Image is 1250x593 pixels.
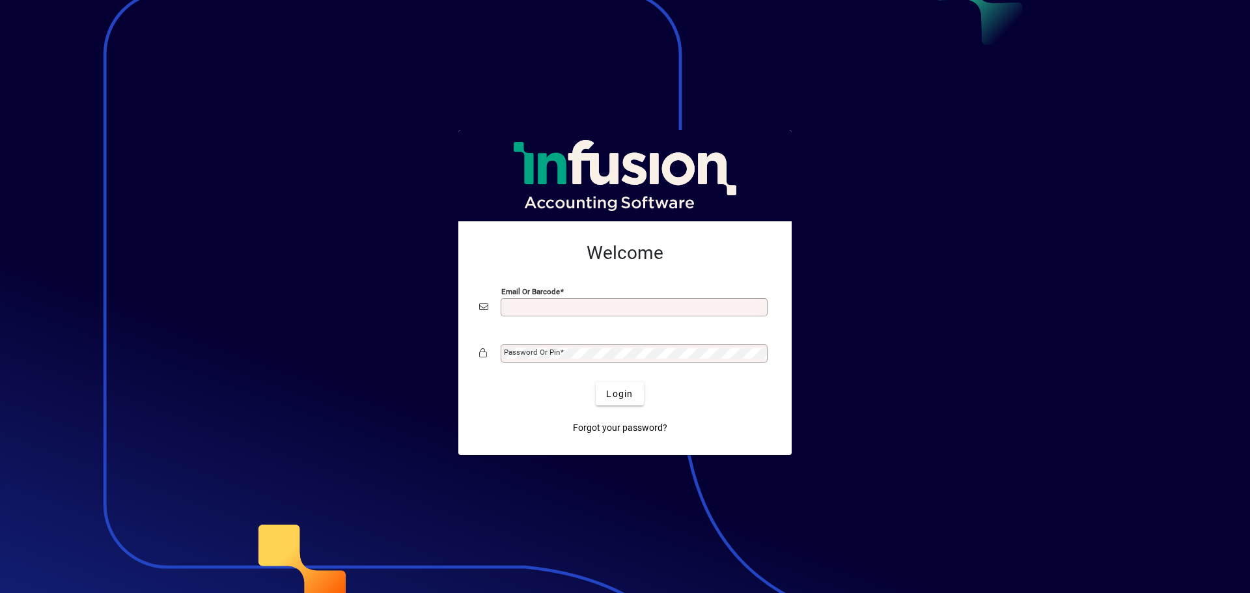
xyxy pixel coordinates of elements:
[573,421,667,435] span: Forgot your password?
[606,387,633,401] span: Login
[596,382,643,406] button: Login
[568,416,673,439] a: Forgot your password?
[504,348,560,357] mat-label: Password or Pin
[479,242,771,264] h2: Welcome
[501,287,560,296] mat-label: Email or Barcode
